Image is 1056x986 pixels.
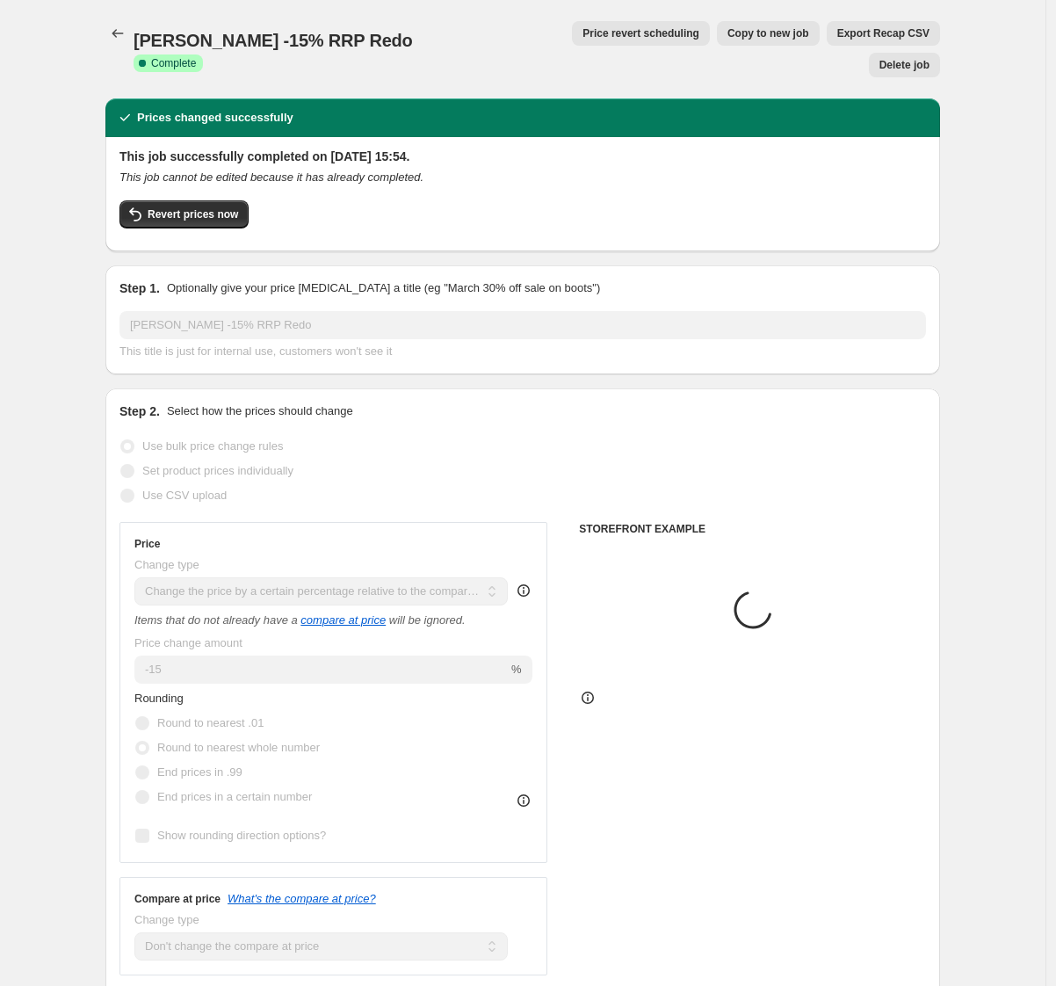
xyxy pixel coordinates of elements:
[717,21,820,46] button: Copy to new job
[142,464,293,477] span: Set product prices individually
[827,21,940,46] button: Export Recap CSV
[119,311,926,339] input: 30% off holiday sale
[572,21,710,46] button: Price revert scheduling
[119,402,160,420] h2: Step 2.
[134,558,199,571] span: Change type
[151,56,196,70] span: Complete
[134,613,298,627] i: Items that do not already have a
[134,636,242,649] span: Price change amount
[157,765,242,779] span: End prices in .99
[879,58,929,72] span: Delete job
[134,892,221,906] h3: Compare at price
[119,148,926,165] h2: This job successfully completed on [DATE] 15:54.
[228,892,376,905] button: What's the compare at price?
[134,913,199,926] span: Change type
[167,279,600,297] p: Optionally give your price [MEDICAL_DATA] a title (eg "March 30% off sale on boots")
[142,489,227,502] span: Use CSV upload
[157,741,320,754] span: Round to nearest whole number
[137,109,293,127] h2: Prices changed successfully
[837,26,929,40] span: Export Recap CSV
[119,279,160,297] h2: Step 1.
[105,21,130,46] button: Price change jobs
[119,170,423,184] i: This job cannot be edited because it has already completed.
[582,26,699,40] span: Price revert scheduling
[389,613,466,627] i: will be ignored.
[119,344,392,358] span: This title is just for internal use, customers won't see it
[869,53,940,77] button: Delete job
[157,790,312,803] span: End prices in a certain number
[300,613,386,627] button: compare at price
[579,522,926,536] h6: STOREFRONT EXAMPLE
[157,829,326,842] span: Show rounding direction options?
[134,656,508,684] input: -20
[727,26,809,40] span: Copy to new job
[134,692,184,705] span: Rounding
[167,402,353,420] p: Select how the prices should change
[511,663,522,676] span: %
[142,439,283,453] span: Use bulk price change rules
[134,537,160,551] h3: Price
[148,207,238,221] span: Revert prices now
[119,200,249,228] button: Revert prices now
[515,582,532,599] div: help
[157,716,264,729] span: Round to nearest .01
[134,31,413,50] span: [PERSON_NAME] -15% RRP Redo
